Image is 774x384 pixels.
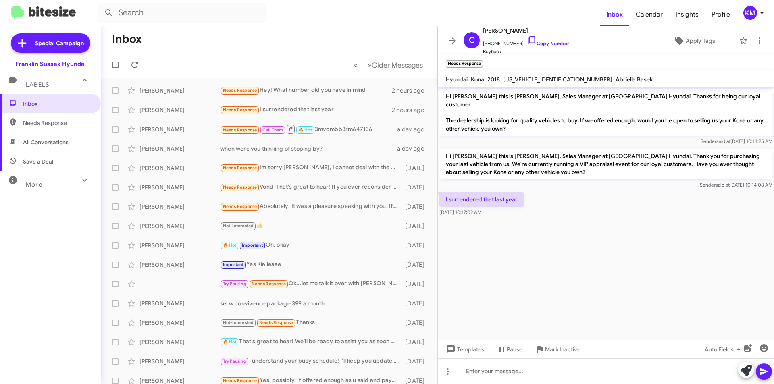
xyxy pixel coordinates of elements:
span: Mark Inactive [545,342,580,357]
div: [DATE] [401,319,431,327]
span: Sender [DATE] 10:14:08 AM [700,182,772,188]
div: [PERSON_NAME] [139,338,220,346]
p: I surrendered that last year [439,192,524,207]
span: » [367,60,372,70]
nav: Page navigation example [349,57,428,73]
a: Calendar [629,3,669,26]
div: sel w convivence package 399 a month [220,299,401,307]
span: Labels [26,81,49,88]
button: Auto Fields [698,342,750,357]
span: [PHONE_NUMBER] [483,35,569,48]
span: Needs Response [259,320,293,325]
button: Mark Inactive [529,342,587,357]
small: Needs Response [446,60,483,68]
div: [DATE] [401,164,431,172]
span: 🔥 Hot [298,127,312,133]
a: Special Campaign [11,33,90,53]
span: 🔥 Hot [223,243,237,248]
div: [DATE] [401,241,431,249]
span: Sender [DATE] 10:14:25 AM [701,138,772,144]
span: Try Pausing [223,359,246,364]
span: Needs Response [223,378,257,383]
div: Im sorry [PERSON_NAME], I cannot deal with the car right now. I just had a sudden death in my fam... [220,163,401,172]
a: Insights [669,3,705,26]
button: Apply Tags [653,33,735,48]
div: Thanks [220,318,401,327]
span: said at [716,182,730,188]
div: Yes Kia lease [220,260,401,269]
div: [DATE] [401,261,431,269]
span: Needs Response [252,281,286,286]
a: Inbox [600,3,629,26]
span: Important [223,262,244,267]
h1: Inbox [112,33,142,46]
span: Special Campaign [35,39,84,47]
span: Inbox [23,100,92,108]
button: Next [362,57,428,73]
span: [US_VEHICLE_IDENTIFICATION_NUMBER] [503,76,612,83]
div: KM [743,6,757,20]
button: Previous [349,57,363,73]
div: [PERSON_NAME] [139,145,220,153]
span: Kona [471,76,484,83]
span: Needs Response [23,119,92,127]
span: Save a Deal [23,158,53,166]
span: 🔥 Hot [223,339,237,345]
span: Older Messages [372,61,423,70]
span: Not-Interested [223,223,254,228]
span: Buyback [483,48,569,56]
div: 2 hours ago [392,87,431,95]
div: [PERSON_NAME] [139,106,220,114]
div: [PERSON_NAME] [139,125,220,133]
div: Vond 'That's great to hear! If you ever reconsider or have any questions about your car, feel fre... [220,183,401,192]
a: Profile [705,3,737,26]
span: Call Them [262,127,283,133]
span: Needs Response [223,88,257,93]
div: Absolutely! It was a pleasure speaking with you! If all goes well my generally frugal nephew will... [220,202,401,211]
span: Needs Response [223,185,257,190]
div: [DATE] [401,280,431,288]
span: Needs Response [223,204,257,209]
span: [PERSON_NAME] [483,26,569,35]
span: « [354,60,358,70]
span: All Conversations [23,138,69,146]
span: Pause [507,342,522,357]
input: Search [98,3,267,23]
div: [PERSON_NAME] [139,299,220,307]
div: [DATE] [401,299,431,307]
div: I understand your busy schedule! I’ll keep you updated on any promotions. Whenever you’re ready t... [220,357,401,366]
span: Important [242,243,263,248]
div: [PERSON_NAME] [139,87,220,95]
div: [DATE] [401,338,431,346]
span: 2018 [487,76,500,83]
span: Try Pausing [223,281,246,286]
span: [DATE] 10:17:02 AM [439,209,481,215]
span: Needs Response [223,127,257,133]
div: [PERSON_NAME] [139,164,220,172]
button: Templates [438,342,491,357]
span: Hyundai [446,76,468,83]
div: I surrendered that last year [220,105,392,114]
div: Franklin Sussex Hyundai [15,60,86,68]
span: Apply Tags [686,33,715,48]
div: [PERSON_NAME] [139,357,220,365]
p: Hi [PERSON_NAME] this is [PERSON_NAME], Sales Manager at [GEOGRAPHIC_DATA] Hyundai. Thank you for... [439,149,772,179]
span: Not-Interested [223,320,254,325]
span: Templates [444,342,484,357]
button: Pause [491,342,529,357]
div: a day ago [397,145,431,153]
div: That's great to hear! We’ll be ready to assist you as soon as you arrive. Safe travels! [220,337,401,347]
div: [DATE] [401,357,431,365]
span: More [26,181,42,188]
div: when were you thinking of stoping by? [220,145,397,153]
div: [PERSON_NAME] [139,319,220,327]
div: [DATE] [401,203,431,211]
div: Oh, okay [220,241,401,250]
div: [DATE] [401,183,431,191]
span: Needs Response [223,107,257,112]
p: Hi [PERSON_NAME] this is [PERSON_NAME], Sales Manager at [GEOGRAPHIC_DATA] Hyundai. Thanks for be... [439,89,772,136]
